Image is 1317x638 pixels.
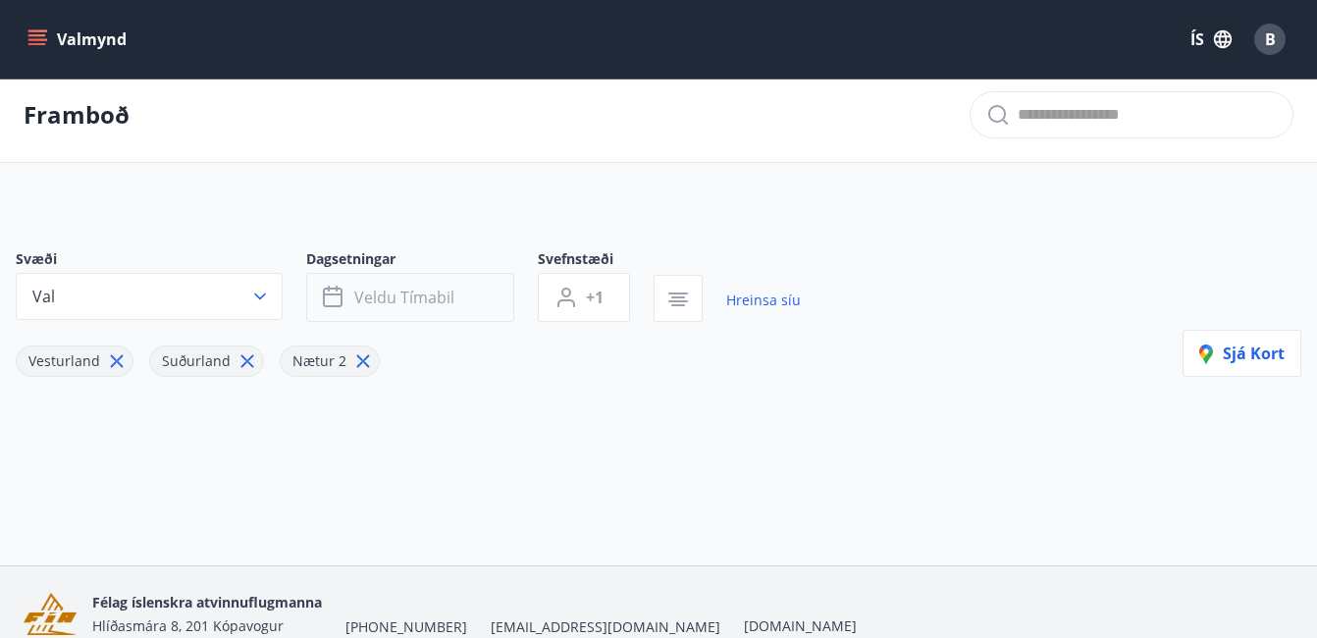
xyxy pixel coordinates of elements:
[24,98,130,132] p: Framboð
[28,351,100,370] span: Vesturland
[16,273,283,320] button: Val
[24,22,134,57] button: menu
[726,279,801,322] a: Hreinsa síu
[280,346,380,377] div: Nætur 2
[1183,330,1301,377] button: Sjá kort
[92,616,284,635] span: Hlíðasmára 8, 201 Kópavogur
[1246,16,1293,63] button: B
[32,286,55,307] span: Val
[306,249,538,273] span: Dagsetningar
[1180,22,1242,57] button: ÍS
[538,249,654,273] span: Svefnstæði
[744,616,857,635] a: [DOMAIN_NAME]
[92,593,322,611] span: Félag íslenskra atvinnuflugmanna
[149,346,264,377] div: Suðurland
[306,273,514,322] button: Veldu tímabil
[1199,343,1285,364] span: Sjá kort
[24,593,77,635] img: FGYwLRsDkrbKU9IF3wjeuKl1ApL8nCcSRU6gK6qq.png
[345,617,467,637] span: [PHONE_NUMBER]
[1265,28,1276,50] span: B
[538,273,630,322] button: +1
[16,346,133,377] div: Vesturland
[586,287,604,308] span: +1
[292,351,346,370] span: Nætur 2
[491,617,720,637] span: [EMAIL_ADDRESS][DOMAIN_NAME]
[162,351,231,370] span: Suðurland
[354,287,454,308] span: Veldu tímabil
[16,249,306,273] span: Svæði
